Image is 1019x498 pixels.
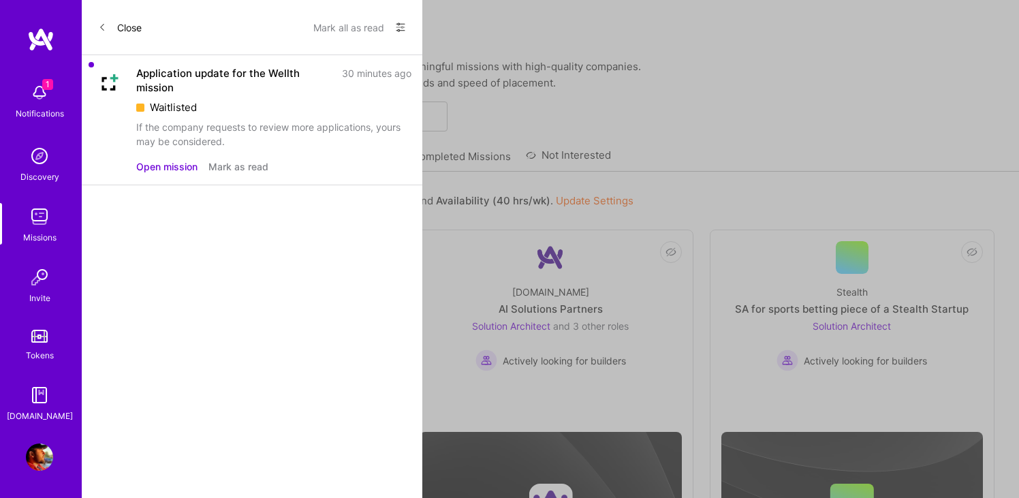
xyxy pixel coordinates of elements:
[7,409,73,423] div: [DOMAIN_NAME]
[208,159,268,174] button: Mark as read
[26,264,53,291] img: Invite
[26,142,53,170] img: discovery
[27,27,54,52] img: logo
[136,120,411,149] div: If the company requests to review more applications, yours may be considered.
[136,100,411,114] div: Waitlisted
[20,170,59,184] div: Discovery
[31,330,48,343] img: tokens
[26,382,53,409] img: guide book
[93,66,125,99] img: Company Logo
[29,291,50,305] div: Invite
[136,66,334,95] div: Application update for the Wellth mission
[26,443,53,471] img: User Avatar
[313,16,384,38] button: Mark all as read
[26,203,53,230] img: teamwork
[22,443,57,471] a: User Avatar
[342,66,411,95] div: 30 minutes ago
[136,159,198,174] button: Open mission
[26,348,54,362] div: Tokens
[98,16,142,38] button: Close
[23,230,57,245] div: Missions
